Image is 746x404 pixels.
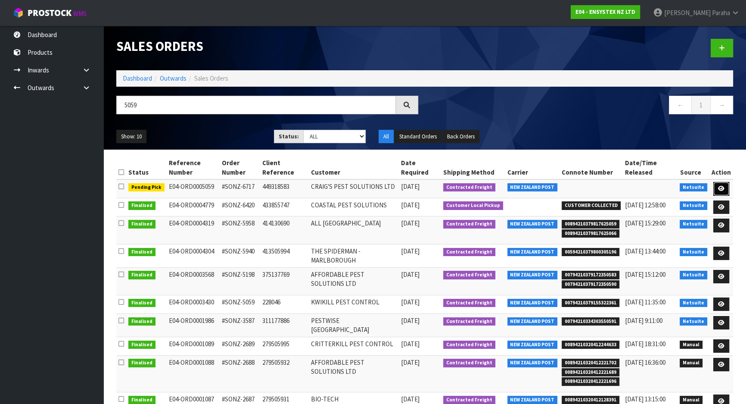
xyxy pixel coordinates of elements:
th: Client Reference [260,156,309,179]
span: 00894210320412221696 [562,377,619,386]
nav: Page navigation [431,96,733,117]
span: NEW ZEALAND POST [507,248,558,257]
input: Search sales orders [116,96,396,114]
td: E04-ORD0001088 [167,355,220,392]
small: WMS [73,9,87,18]
h1: Sales Orders [116,39,418,53]
th: Order Number [220,156,260,179]
span: [DATE] [401,270,420,279]
th: Shipping Method [441,156,505,179]
span: [DATE] 12:58:00 [625,201,665,209]
span: Contracted Freight [443,341,495,349]
td: CRITTERKILL PEST CONTROL [309,337,399,355]
span: CUSTOMER COLLECTED [562,201,621,210]
span: NEW ZEALAND POST [507,359,558,367]
td: AFFORDABLE PEST SOLUTIONS LTD [309,355,399,392]
span: [DATE] 13:15:00 [625,395,665,403]
td: KWIKILL PEST CONTROL [309,295,399,313]
button: Show: 10 [116,130,146,144]
span: [DATE] [401,298,420,306]
span: Manual [680,359,702,367]
th: Source [678,156,709,179]
span: Contracted Freight [443,248,495,257]
span: [DATE] [401,219,420,227]
span: NEW ZEALAND POST [507,271,558,279]
span: Pending Pick [128,183,165,192]
span: Netsuite [680,220,707,229]
span: [DATE] 9:11:00 [625,316,662,325]
a: 1 [691,96,711,114]
td: E04-ORD0005059 [167,179,220,198]
span: [DATE] [401,247,420,255]
span: [DATE] [401,182,420,191]
td: #SONZ-6420 [220,198,260,216]
span: Contracted Freight [443,271,495,279]
span: [DATE] 16:36:00 [625,358,665,366]
span: Netsuite [680,248,707,257]
td: #SONZ-2689 [220,337,260,355]
th: Date Required [399,156,441,179]
td: AFFORDABLE PEST SOLUTIONS LTD [309,267,399,295]
img: cube-alt.png [13,7,24,18]
span: 00594210379800305196 [562,248,619,257]
td: #SONZ-5198 [220,267,260,295]
td: 279505932 [260,355,309,392]
td: 279505995 [260,337,309,355]
th: Carrier [505,156,560,179]
span: Netsuite [680,183,707,192]
span: 00794210379172350590 [562,280,619,289]
span: Finalised [128,271,155,279]
td: THE SPIDERMAN - MARLBOROUGH [309,244,399,267]
span: NEW ZEALAND POST [507,341,558,349]
a: Outwards [160,74,186,82]
span: 00894210320412221689 [562,368,619,377]
span: 00894210379817625059 [562,220,619,229]
span: [PERSON_NAME] [664,9,711,17]
span: ProStock [28,7,71,19]
span: Contracted Freight [443,220,495,229]
td: E04-ORD0004304 [167,244,220,267]
button: Back Orders [442,130,479,144]
span: 00894210379817625066 [562,229,619,238]
span: NEW ZEALAND POST [507,220,558,229]
th: Date/Time Released [623,156,678,179]
span: [DATE] [401,340,420,348]
td: #SONZ-5940 [220,244,260,267]
td: PESTWISE [GEOGRAPHIC_DATA] [309,313,399,337]
span: 00794210379155322361 [562,299,619,307]
td: E04-ORD0001089 [167,337,220,355]
td: COASTAL PEST SOLUTIONS [309,198,399,216]
span: Contracted Freight [443,183,495,192]
span: Finalised [128,248,155,257]
th: Customer [309,156,399,179]
span: NEW ZEALAND POST [507,183,558,192]
span: Customer Local Pickup [443,201,503,210]
span: [DATE] [401,201,420,209]
td: E04-ORD0003568 [167,267,220,295]
th: Connote Number [559,156,623,179]
span: [DATE] [401,358,420,366]
strong: E04 - ENSYSTEX NZ LTD [575,8,635,16]
span: [DATE] 18:31:00 [625,340,665,348]
button: All [379,130,394,144]
td: #SONZ-5958 [220,216,260,244]
span: Manual [680,341,702,349]
span: Finalised [128,220,155,229]
span: Netsuite [680,201,707,210]
td: 375137769 [260,267,309,295]
td: E04-ORD0001986 [167,313,220,337]
span: Finalised [128,359,155,367]
span: Finalised [128,201,155,210]
span: 00894210320412244633 [562,341,619,349]
td: E04-ORD0003430 [167,295,220,313]
span: Finalised [128,341,155,349]
button: Standard Orders [395,130,441,144]
span: NEW ZEALAND POST [507,299,558,307]
span: NEW ZEALAND POST [507,317,558,326]
td: #SONZ-2688 [220,355,260,392]
span: Netsuite [680,299,707,307]
span: [DATE] 15:29:00 [625,219,665,227]
td: #SONZ-6717 [220,179,260,198]
a: Dashboard [123,74,152,82]
span: Netsuite [680,317,707,326]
